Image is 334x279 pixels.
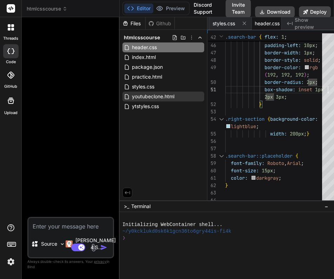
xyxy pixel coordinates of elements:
[290,72,293,78] span: ,
[301,160,304,166] span: ;
[100,244,107,251] img: icon
[59,241,65,247] img: Pick Models
[122,221,222,228] span: Initializing WebContainer shell...
[307,131,309,137] span: }
[323,201,330,212] button: −
[315,79,318,85] span: ;
[207,115,216,123] div: 54
[120,20,145,27] div: Files
[312,49,315,56] span: ;
[225,182,228,188] span: }
[207,49,216,57] div: 47
[207,42,216,49] div: 46
[281,34,284,40] span: 1
[304,131,307,137] span: ;
[89,244,98,252] img: attachment
[267,160,284,166] span: Roboto
[131,73,163,81] span: practice.html
[207,174,216,182] div: 61
[267,116,270,122] span: {
[131,102,160,111] span: ytstyles.css
[265,94,273,100] span: 2px
[231,167,259,174] span: font-size:
[213,20,235,27] span: styles.css
[265,64,301,71] span: border-color:
[307,72,309,78] span: ;
[207,101,216,108] div: 52
[3,35,18,41] label: threads
[207,197,216,204] div: 64
[146,20,174,27] div: Github
[276,72,279,78] span: ,
[153,4,188,13] button: Preview
[207,64,216,71] div: 49
[207,130,216,138] div: 55
[307,79,315,85] span: 2px
[265,42,301,48] span: padding-left:
[207,167,216,174] div: 60
[315,42,318,48] span: ;
[225,116,265,122] span: .right-section
[225,153,293,159] span: .search-bar::placeholder
[259,101,262,107] span: }
[207,86,216,93] div: 51
[122,228,231,235] span: ~/y0kcklukd0sk6k1gcn36to6gry44is-fi4k
[281,72,290,78] span: 192
[5,256,17,268] img: settings
[256,175,279,181] span: darkgray
[131,92,175,101] span: youtubeclone.html
[325,203,328,210] span: −
[265,86,295,93] span: box-shadow:
[304,72,307,78] span: )
[4,110,18,116] label: Upload
[255,20,280,27] span: header.css
[298,86,312,93] span: inset
[265,72,267,78] span: (
[131,43,158,52] span: header.css
[262,167,273,174] span: 15px
[66,240,73,247] img: Claude 4 Sonnet
[295,72,304,78] span: 192
[270,116,318,122] span: background-color:
[207,57,216,64] div: 48
[315,86,323,93] span: 1px
[231,123,256,129] span: lightblue
[231,175,248,181] span: color:
[270,131,287,137] span: width:
[287,160,301,166] span: Arial
[207,145,216,152] div: 57
[273,167,276,174] span: ;
[207,34,216,41] span: 42
[131,53,156,61] span: index.html
[304,57,318,63] span: solid
[207,79,216,86] div: 50
[207,108,216,115] div: 53
[131,63,163,71] span: package.json
[318,57,321,63] span: ;
[267,72,276,78] span: 192
[207,138,216,145] div: 56
[309,64,318,71] span: rgb
[131,82,155,91] span: styles.css
[295,16,328,31] span: Show preview
[217,152,226,160] div: Click to collapse the range.
[207,182,216,189] div: 62
[225,34,256,40] span: .search-bar
[255,6,295,18] button: Download
[27,258,114,270] p: Always double-check its answers. Your in Bind
[131,203,151,210] span: Terminal
[284,94,287,100] span: ;
[284,34,287,40] span: ;
[41,240,57,247] p: Source
[27,5,67,12] span: htmlcsscourse
[231,160,265,166] span: font-family:
[75,237,116,251] p: [PERSON_NAME] 4 S..
[295,153,298,159] span: {
[207,160,216,167] div: 59
[304,42,315,48] span: 10px
[299,6,331,18] button: Deploy
[265,57,301,63] span: border-style:
[279,175,281,181] span: ;
[6,59,16,65] label: code
[4,84,17,89] label: GitHub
